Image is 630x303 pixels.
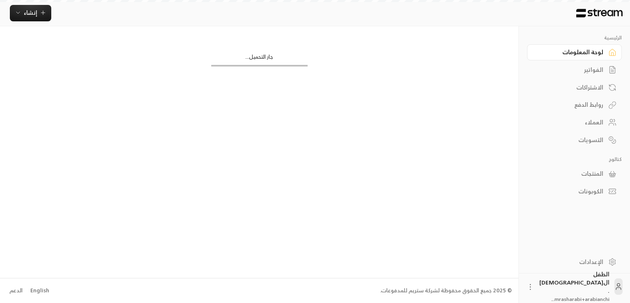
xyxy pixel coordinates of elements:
[527,115,622,131] a: العملاء
[10,5,51,21] button: إنشاء
[575,9,623,18] img: Logo
[527,166,622,182] a: المنتجات
[527,254,622,270] a: الإعدادات
[527,79,622,95] a: الاشتراكات
[527,184,622,200] a: الكوبونات
[30,287,49,295] div: English
[537,101,603,109] div: روابط الدفع
[537,136,603,144] div: التسويات
[527,62,622,78] a: الفواتير
[537,48,603,56] div: لوحة المعلومات
[537,66,603,74] div: الفواتير
[211,53,308,65] div: جار التحميل...
[527,44,622,60] a: لوحة المعلومات
[527,97,622,113] a: روابط الدفع
[527,156,622,163] p: كتالوج
[537,118,603,126] div: العملاء
[527,34,622,41] p: الرئيسية
[380,287,512,295] div: © 2025 جميع الحقوق محفوظة لشركة ستريم للمدفوعات.
[537,83,603,92] div: الاشتراكات
[537,187,603,195] div: الكوبونات
[24,7,37,18] span: إنشاء
[537,258,603,266] div: الإعدادات
[527,132,622,148] a: التسويات
[539,270,609,303] div: الطفل ال[DEMOGRAPHIC_DATA] .
[7,283,25,298] a: الدعم
[537,170,603,178] div: المنتجات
